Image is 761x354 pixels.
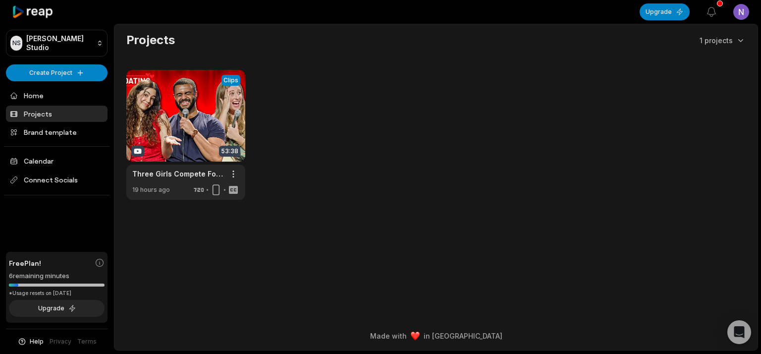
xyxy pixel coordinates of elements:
div: Open Intercom Messenger [727,320,751,344]
div: 6 remaining minutes [9,271,105,281]
a: Calendar [6,153,108,169]
span: Free Plan! [9,258,41,268]
a: Home [6,87,108,104]
p: [PERSON_NAME] Studio [26,34,93,52]
a: Privacy [50,337,71,346]
a: Three Girls Compete For Gentle Giant | UpDating [132,169,223,179]
button: Help [17,337,44,346]
span: Help [30,337,44,346]
div: *Usage resets on [DATE] [9,290,105,297]
div: Made with in [GEOGRAPHIC_DATA] [123,331,749,341]
a: Projects [6,106,108,122]
div: NS [10,36,22,51]
button: 1 projects [700,35,746,46]
a: Brand template [6,124,108,140]
button: Upgrade [9,300,105,317]
button: Upgrade [640,3,690,20]
h2: Projects [126,32,175,48]
button: Create Project [6,64,108,81]
span: Connect Socials [6,171,108,189]
img: heart emoji [411,332,420,341]
a: Terms [77,337,97,346]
